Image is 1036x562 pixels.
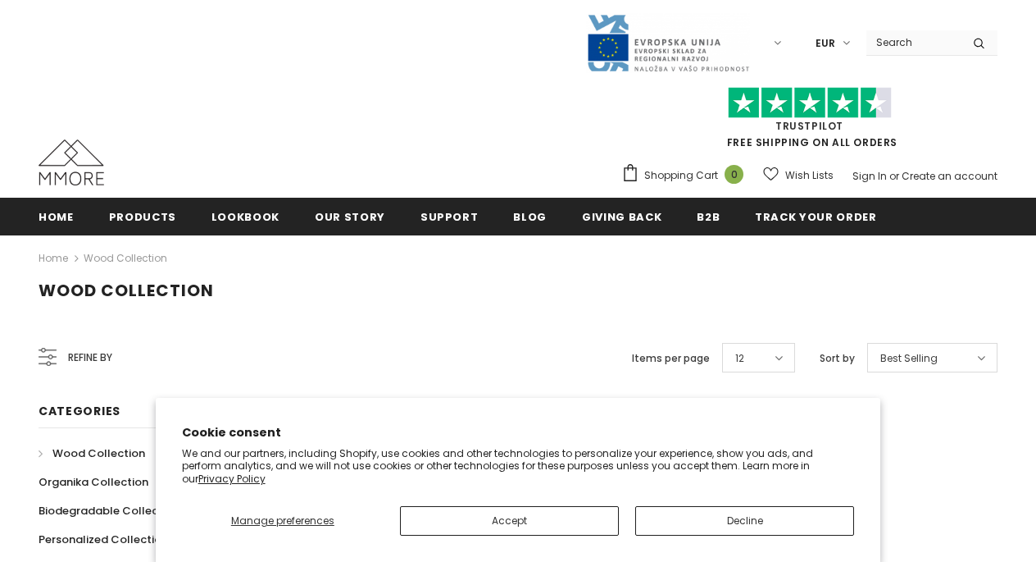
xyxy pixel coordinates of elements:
a: Products [109,198,176,235]
span: Personalized Collection [39,532,168,547]
span: Biodegradable Collection [39,503,179,519]
span: or [889,169,899,183]
a: Shopping Cart 0 [621,163,752,188]
a: Sign In [852,169,887,183]
span: Wish Lists [785,167,834,184]
h2: Cookie consent [182,424,855,441]
a: Wood Collection [39,439,145,468]
input: Search Site [866,30,961,54]
img: MMORE Cases [39,139,104,185]
a: Trustpilot [775,119,843,133]
img: Javni Razpis [586,13,750,73]
a: B2B [697,198,720,235]
span: Lookbook [211,209,279,225]
a: Track your order [755,198,876,235]
a: Lookbook [211,198,279,235]
span: 0 [725,165,743,184]
a: Home [39,198,74,235]
span: FREE SHIPPING ON ALL ORDERS [621,94,997,149]
img: Trust Pilot Stars [728,87,892,119]
span: Products [109,209,176,225]
a: Home [39,249,68,268]
a: Wood Collection [84,251,167,265]
span: support [420,209,479,225]
span: B2B [697,209,720,225]
span: Wood Collection [52,445,145,461]
a: Javni Razpis [586,35,750,49]
a: Our Story [315,198,385,235]
a: Biodegradable Collection [39,496,179,525]
a: Blog [513,198,547,235]
span: Manage preferences [231,514,334,528]
span: Shopping Cart [644,167,718,184]
button: Accept [400,506,619,536]
a: support [420,198,479,235]
span: Our Story [315,209,385,225]
span: Categories [39,403,120,419]
button: Decline [635,506,854,536]
a: Giving back [582,198,661,235]
label: Sort by [820,350,855,367]
label: Items per page [632,350,710,367]
span: Wood Collection [39,279,214,302]
a: Personalized Collection [39,525,168,554]
span: Home [39,209,74,225]
span: Giving back [582,209,661,225]
button: Manage preferences [182,506,384,536]
span: Track your order [755,209,876,225]
span: Blog [513,209,547,225]
span: Best Selling [880,350,938,367]
a: Organika Collection [39,468,148,496]
a: Wish Lists [763,161,834,190]
p: We and our partners, including Shopify, use cookies and other technologies to personalize your ex... [182,447,855,486]
a: Create an account [902,169,997,183]
span: EUR [816,35,835,52]
span: Refine by [68,349,112,367]
span: 12 [735,350,744,367]
a: Privacy Policy [198,472,266,486]
span: Organika Collection [39,474,148,490]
